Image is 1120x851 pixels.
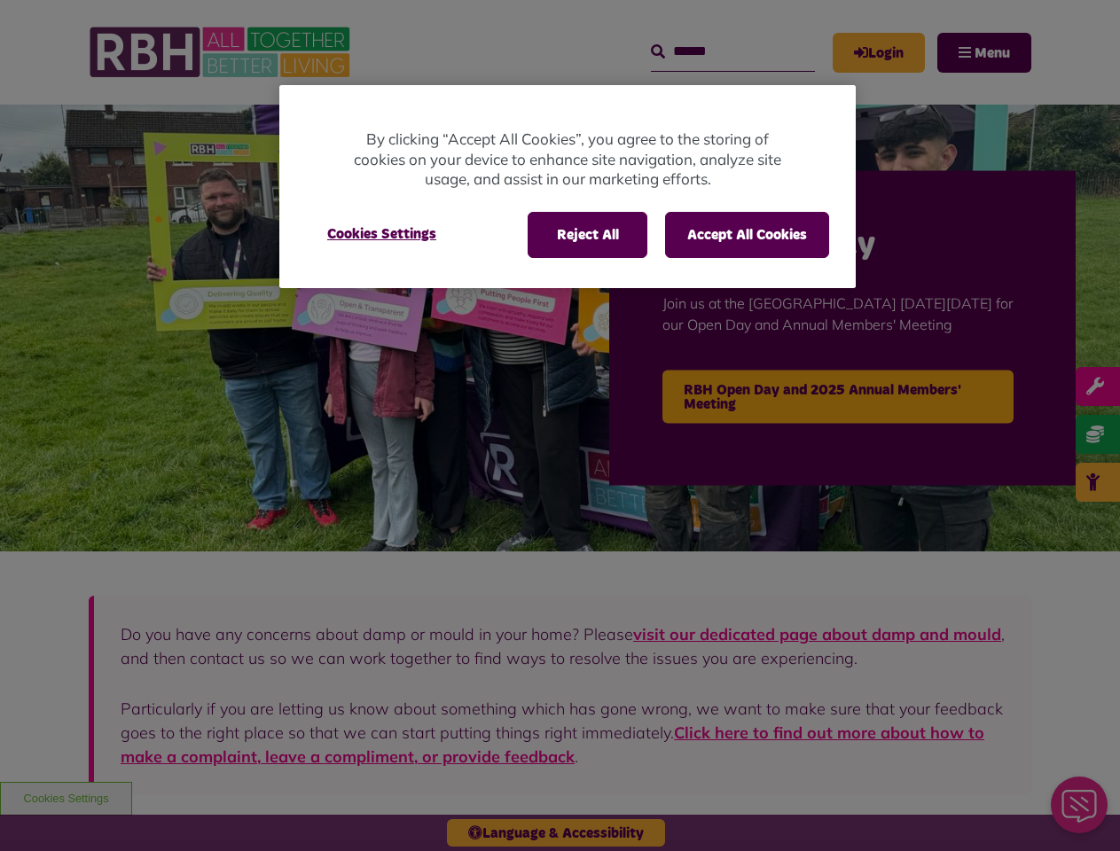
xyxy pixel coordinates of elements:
[11,5,67,62] div: Close Web Assistant
[350,129,785,190] p: By clicking “Accept All Cookies”, you agree to the storing of cookies on your device to enhance s...
[528,212,647,258] button: Reject All
[279,85,856,288] div: Cookie banner
[279,85,856,288] div: Privacy
[665,212,829,258] button: Accept All Cookies
[306,212,458,256] button: Cookies Settings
